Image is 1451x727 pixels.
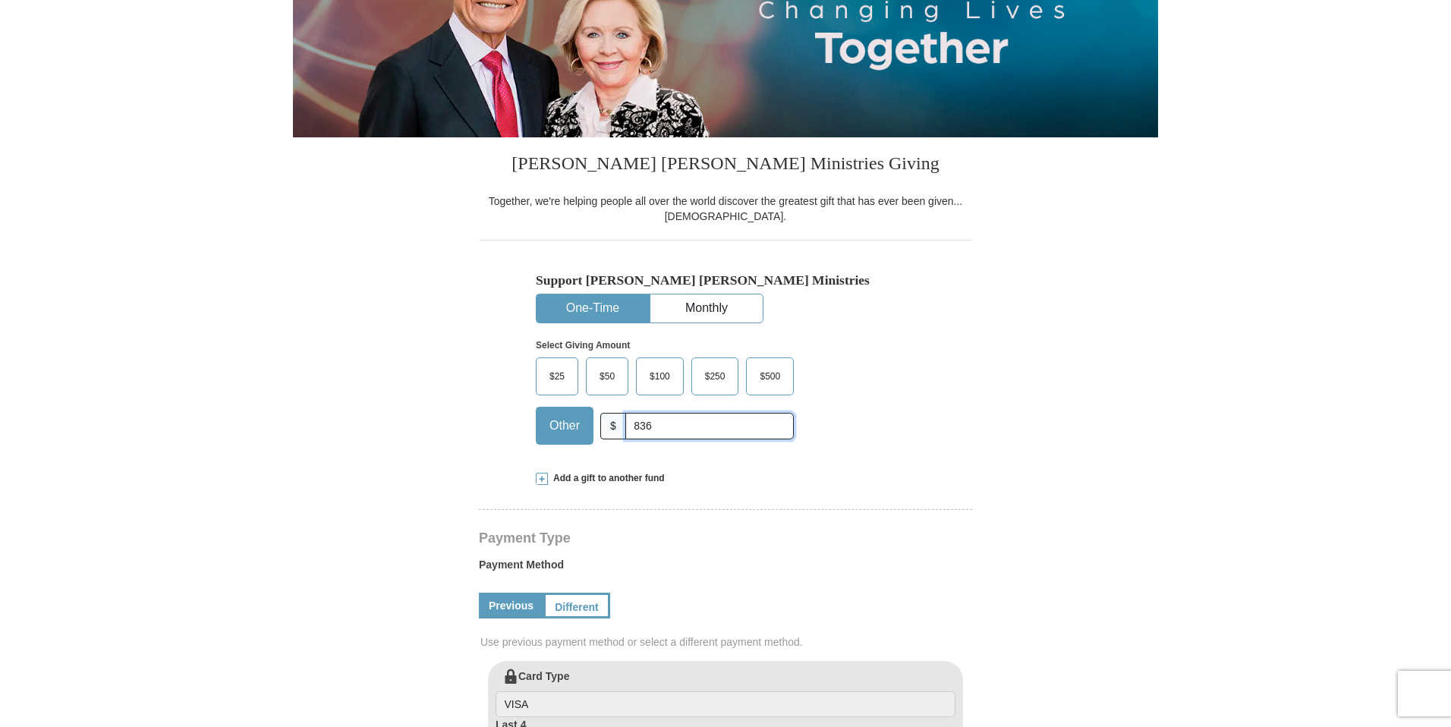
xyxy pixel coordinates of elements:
span: Use previous payment method or select a different payment method. [480,634,974,650]
strong: Select Giving Amount [536,340,630,351]
label: Card Type [496,669,955,717]
a: Different [543,593,610,618]
span: Add a gift to another fund [548,472,665,485]
input: Card Type [496,691,955,717]
span: Other [542,414,587,437]
span: $500 [752,365,788,388]
span: $250 [697,365,733,388]
a: Previous [479,593,543,618]
button: Monthly [650,294,763,323]
span: $100 [642,365,678,388]
span: $25 [542,365,572,388]
h5: Support [PERSON_NAME] [PERSON_NAME] Ministries [536,272,915,288]
h3: [PERSON_NAME] [PERSON_NAME] Ministries Giving [479,137,972,194]
span: $50 [592,365,622,388]
h4: Payment Type [479,532,972,544]
input: Other Amount [625,413,794,439]
span: $ [600,413,626,439]
button: One-Time [537,294,649,323]
div: Together, we're helping people all over the world discover the greatest gift that has ever been g... [479,194,972,224]
label: Payment Method [479,557,972,580]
